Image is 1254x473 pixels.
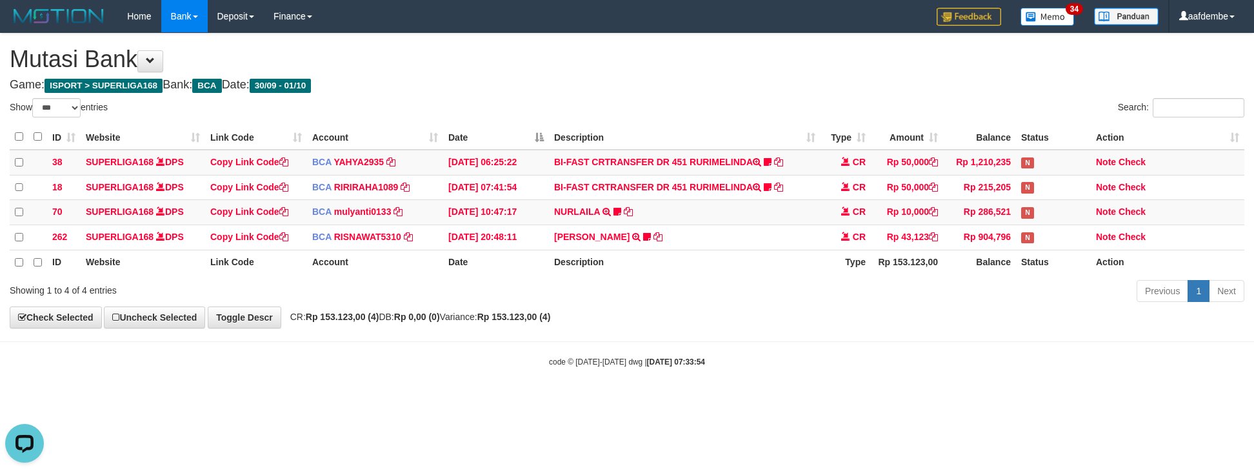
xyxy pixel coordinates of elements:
img: Button%20Memo.svg [1020,8,1075,26]
span: BCA [312,157,332,167]
img: Feedback.jpg [937,8,1001,26]
a: Copy Rp 50,000 to clipboard [929,157,938,167]
a: NURLAILA [554,206,600,217]
a: SUPERLIGA168 [86,232,154,242]
span: CR [853,206,866,217]
span: BCA [312,232,332,242]
a: Copy RIRIRAHA1089 to clipboard [401,182,410,192]
a: Check [1119,232,1146,242]
a: SUPERLIGA168 [86,157,154,167]
select: Showentries [32,98,81,117]
a: Copy BI-FAST CRTRANSFER DR 451 RURIMELINDA to clipboard [774,157,783,167]
span: BCA [312,182,332,192]
img: MOTION_logo.png [10,6,108,26]
a: Check [1119,182,1146,192]
a: Copy Link Code [210,157,288,167]
td: Rp 904,796 [943,225,1016,250]
a: Uncheck Selected [104,307,205,328]
a: RIRIRAHA1089 [334,182,399,192]
h1: Mutasi Bank [10,46,1244,72]
a: SUPERLIGA168 [86,206,154,217]
strong: Rp 153.123,00 (4) [477,312,551,322]
th: Status [1016,250,1091,275]
a: Copy mulyanti0133 to clipboard [393,206,403,217]
a: [PERSON_NAME] [554,232,630,242]
td: Rp 1,210,235 [943,150,1016,175]
a: Copy Link Code [210,182,288,192]
span: 18 [52,182,63,192]
th: Description [549,250,821,275]
th: Rp 153.123,00 [871,250,943,275]
th: Amount: activate to sort column ascending [871,125,943,150]
a: Copy Rp 10,000 to clipboard [929,206,938,217]
a: Note [1096,182,1116,192]
a: Copy Rp 50,000 to clipboard [929,182,938,192]
span: BCA [312,206,332,217]
a: SUPERLIGA168 [86,182,154,192]
td: DPS [81,200,205,225]
span: Has Note [1021,207,1034,218]
span: Has Note [1021,157,1034,168]
label: Show entries [10,98,108,117]
td: Rp 215,205 [943,175,1016,200]
a: 1 [1188,280,1209,302]
a: Copy NURLAILA to clipboard [624,206,633,217]
span: 30/09 - 01/10 [250,79,312,93]
a: Copy Link Code [210,232,288,242]
th: Action [1091,250,1244,275]
a: Copy Rp 43,123 to clipboard [929,232,938,242]
th: ID: activate to sort column ascending [47,125,81,150]
label: Search: [1118,98,1244,117]
span: ISPORT > SUPERLIGA168 [45,79,163,93]
th: Account: activate to sort column ascending [307,125,443,150]
a: RISNAWAT5310 [334,232,401,242]
td: Rp 286,521 [943,200,1016,225]
strong: Rp 153.123,00 (4) [306,312,379,322]
span: BCA [192,79,221,93]
a: Next [1209,280,1244,302]
th: Date: activate to sort column descending [443,125,549,150]
td: Rp 43,123 [871,225,943,250]
a: Check [1119,206,1146,217]
a: Check Selected [10,307,102,328]
a: YAHYA2935 [333,157,384,167]
th: Description: activate to sort column ascending [549,125,821,150]
a: Copy BI-FAST CRTRANSFER DR 451 RURIMELINDA to clipboard [774,182,783,192]
td: Rp 50,000 [871,150,943,175]
a: Previous [1137,280,1188,302]
span: 34 [1066,3,1083,15]
a: Copy Link Code [210,206,288,217]
td: [DATE] 10:47:17 [443,200,549,225]
input: Search: [1153,98,1244,117]
td: [DATE] 20:48:11 [443,225,549,250]
button: Open LiveChat chat widget [5,5,44,44]
span: Has Note [1021,232,1034,243]
img: panduan.png [1094,8,1159,25]
a: Check [1119,157,1146,167]
th: Link Code: activate to sort column ascending [205,125,307,150]
th: Balance [943,250,1016,275]
th: Website [81,250,205,275]
th: Type [821,250,871,275]
td: BI-FAST CRTRANSFER DR 451 RURIMELINDA [549,150,821,175]
a: mulyanti0133 [334,206,392,217]
span: 70 [52,206,63,217]
td: DPS [81,175,205,200]
a: Note [1096,232,1116,242]
h4: Game: Bank: Date: [10,79,1244,92]
strong: Rp 0,00 (0) [394,312,440,322]
th: Date [443,250,549,275]
span: 262 [52,232,67,242]
small: code © [DATE]-[DATE] dwg | [549,357,705,367]
span: CR [853,157,866,167]
span: Has Note [1021,182,1034,193]
td: DPS [81,150,205,175]
th: Account [307,250,443,275]
td: BI-FAST CRTRANSFER DR 451 RURIMELINDA [549,175,821,200]
td: [DATE] 07:41:54 [443,175,549,200]
td: Rp 10,000 [871,200,943,225]
span: CR: DB: Variance: [284,312,551,322]
th: Type: activate to sort column ascending [821,125,871,150]
strong: [DATE] 07:33:54 [647,357,705,367]
a: Copy RISNAWAT5310 to clipboard [404,232,413,242]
